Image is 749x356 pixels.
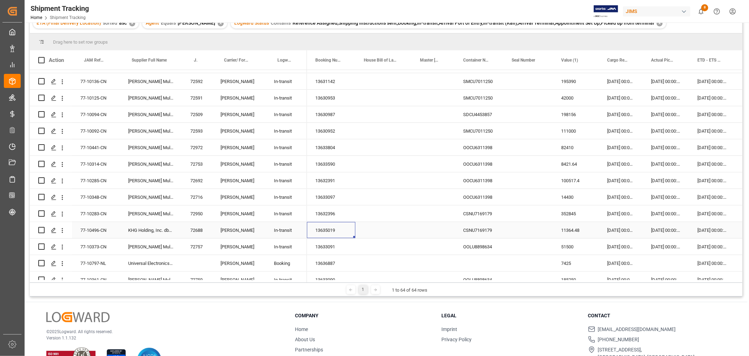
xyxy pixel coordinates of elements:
a: Partnerships [295,347,323,352]
div: 13633091 [307,239,355,255]
div: [DATE] 00:00:00 [689,189,735,205]
div: 7425 [553,255,599,271]
a: About Us [295,337,315,342]
div: [DATE] 00:00:00 [689,272,735,288]
div: 13633804 [307,139,355,155]
div: [DATE] 00:00:00 [599,139,643,155]
div: 72759 [182,272,212,288]
div: 77-10361-CN [72,272,120,288]
div: Shipment Tracking [31,3,89,14]
div: [PERSON_NAME] [212,156,265,172]
span: 8 [701,4,708,11]
div: [PERSON_NAME] [212,239,265,255]
div: 352845 [553,205,599,222]
div: [DATE] 00:00:00 [599,172,643,189]
div: 8421.64 [553,156,599,172]
span: ETD - ETS (Origin) [697,58,721,63]
div: 77-10373-CN [72,239,120,255]
a: Home [295,326,308,332]
span: [EMAIL_ADDRESS][DOMAIN_NAME] [598,326,676,333]
div: SMCU7011250 [455,90,503,106]
div: [DATE] 00:00:00 [689,205,735,222]
h3: Company [295,312,433,319]
span: Logward Status [234,20,269,26]
div: 77-10136-CN [72,73,120,89]
div: [PERSON_NAME] [212,222,265,238]
div: 13633590 [307,156,355,172]
div: Booking [274,255,298,272]
div: 13635019 [307,222,355,238]
div: 13630952 [307,123,355,139]
div: 13630953 [307,90,355,106]
span: Actual Pickup Date (Origin) [651,58,674,63]
div: Press SPACE to select this row. [30,222,307,239]
div: 77-10092-CN [72,123,120,139]
div: [DATE] 00:00:00 [643,90,689,106]
div: 185250 [553,272,599,288]
div: [DATE] 00:00:00 [599,123,643,139]
div: 77-10094-CN [72,106,120,122]
a: Privacy Policy [441,337,472,342]
div: In-transit [274,107,298,123]
div: In-transit [274,140,298,156]
div: Press SPACE to select this row. [30,272,307,288]
div: Press SPACE to select this row. [30,123,307,139]
div: [DATE] 00:00:00 [689,172,735,189]
div: [DATE] 00:00:00 [599,272,643,288]
div: OOLU8898634 [455,272,503,288]
span: Agent [146,20,159,26]
div: 77-10496-CN [72,222,120,238]
div: 72509 [182,106,212,122]
div: [PERSON_NAME] Multimedia [GEOGRAPHIC_DATA] [120,73,182,89]
div: 100517.4 [553,172,599,189]
div: [PERSON_NAME] Multimedia [GEOGRAPHIC_DATA] [120,139,182,155]
span: Equals [161,20,176,26]
div: 72972 [182,139,212,155]
div: 13631142 [307,73,355,89]
div: 72757 [182,239,212,255]
div: [PERSON_NAME] Multimedia [GEOGRAPHIC_DATA] [120,156,182,172]
div: [DATE] 00:00:00 [689,239,735,255]
button: Help Center [709,4,725,19]
div: Press SPACE to select this row. [30,156,307,172]
span: Booking Number [315,58,341,63]
div: Press SPACE to select this row. [30,73,307,90]
div: 77-10441-CN [72,139,120,155]
div: [DATE] 00:00:00 [643,239,689,255]
div: 72688 [182,222,212,238]
div: Press SPACE to select this row. [30,90,307,106]
div: Press SPACE to select this row. [30,172,307,189]
div: [DATE] 00:00:00 [599,106,643,122]
div: [PERSON_NAME] Multimedia [GEOGRAPHIC_DATA] [120,272,182,288]
div: Action [49,57,64,63]
div: 13632391 [307,172,355,189]
a: Imprint [441,326,457,332]
div: 13633090 [307,272,355,288]
div: [PERSON_NAME] [212,73,265,89]
div: [DATE] 00:00:00 [643,139,689,155]
span: Seal Number [512,58,535,63]
div: 77-10125-CN [72,90,120,106]
div: 77-10285-CN [72,172,120,189]
div: OOCU6311398 [455,172,503,189]
div: [PERSON_NAME] Multimedia [GEOGRAPHIC_DATA] [120,123,182,139]
div: [DATE] 00:00:00 [599,255,643,271]
div: OOCU6311398 [455,139,503,155]
div: CSNU7169179 [455,222,503,238]
div: 72692 [182,172,212,189]
div: [PERSON_NAME] Multimedia [GEOGRAPHIC_DATA] [120,239,182,255]
div: [DATE] 00:00:00 [643,106,689,122]
div: ✕ [129,20,135,26]
div: 13630987 [307,106,355,122]
div: 72716 [182,189,212,205]
div: 13636887 [307,255,355,271]
span: Supplier Full Name [132,58,167,63]
span: Logward Status [277,58,292,63]
div: [PERSON_NAME] [212,123,265,139]
div: [DATE] 00:00:00 [643,205,689,222]
div: 72592 [182,73,212,89]
img: Exertis%20JAM%20-%20Email%20Logo.jpg_1722504956.jpg [594,5,618,18]
img: Logward Logo [46,312,110,322]
button: show 8 new notifications [693,4,709,19]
